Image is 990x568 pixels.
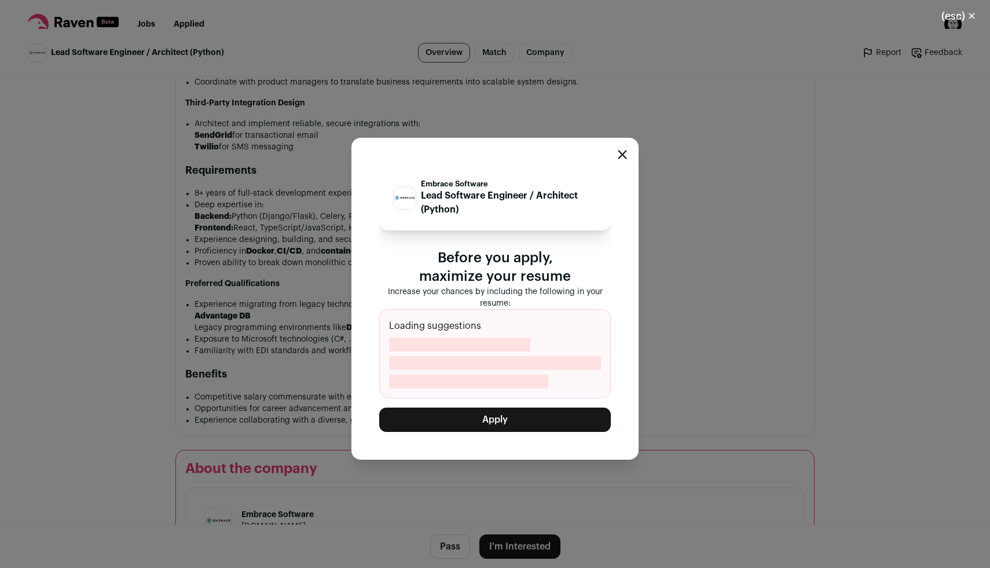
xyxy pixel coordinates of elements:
[379,408,611,432] button: Apply
[927,3,990,29] button: Close modal
[379,309,611,398] div: Loading suggestions
[421,189,597,217] p: Lead Software Engineer / Architect (Python)
[618,150,627,159] button: Close modal
[379,286,611,309] p: Increase your chances by including the following in your resume:
[421,179,597,189] p: Embrace Software
[379,249,611,286] p: Before you apply, maximize your resume
[394,195,416,201] img: f60f3cdad6fd8f6718a6cf4480f05a5e77366db1ab51f6bd88df1195e54ec06b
